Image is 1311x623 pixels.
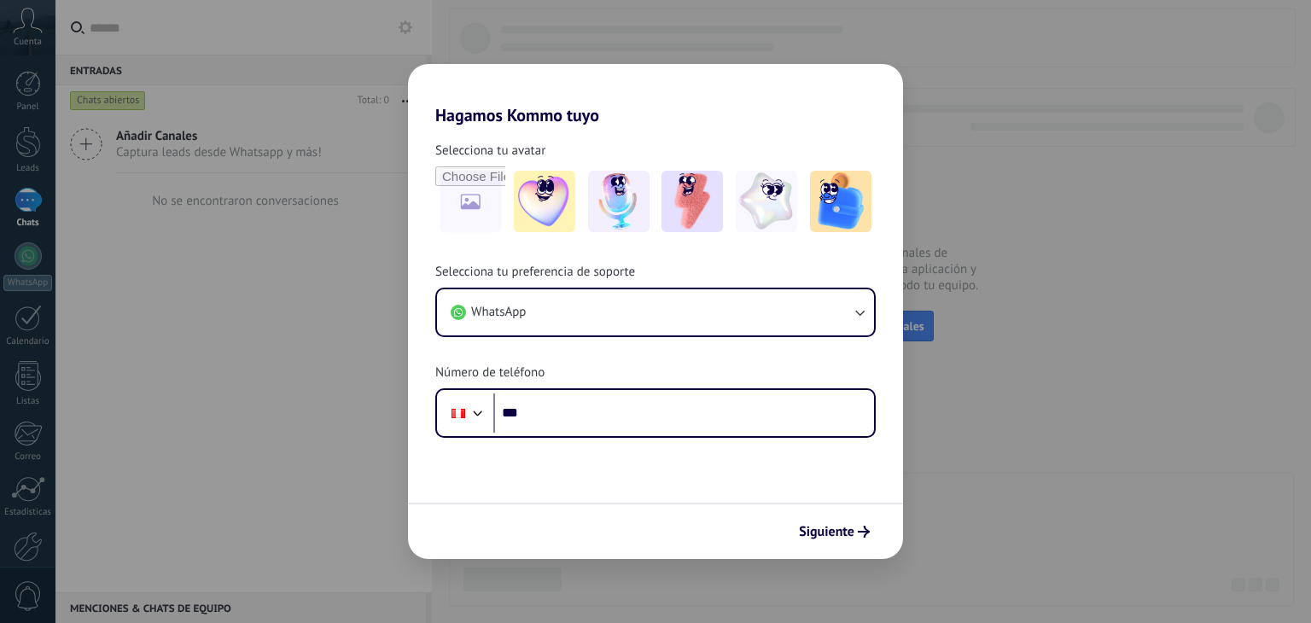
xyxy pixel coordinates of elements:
[471,304,526,321] span: WhatsApp
[791,517,877,546] button: Siguiente
[810,171,871,232] img: -5.jpeg
[442,395,475,431] div: Peru: + 51
[799,526,854,538] span: Siguiente
[514,171,575,232] img: -1.jpeg
[435,264,635,281] span: Selecciona tu preferencia de soporte
[588,171,650,232] img: -2.jpeg
[437,289,874,335] button: WhatsApp
[408,64,903,125] h2: Hagamos Kommo tuyo
[736,171,797,232] img: -4.jpeg
[661,171,723,232] img: -3.jpeg
[435,143,545,160] span: Selecciona tu avatar
[435,364,545,381] span: Número de teléfono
